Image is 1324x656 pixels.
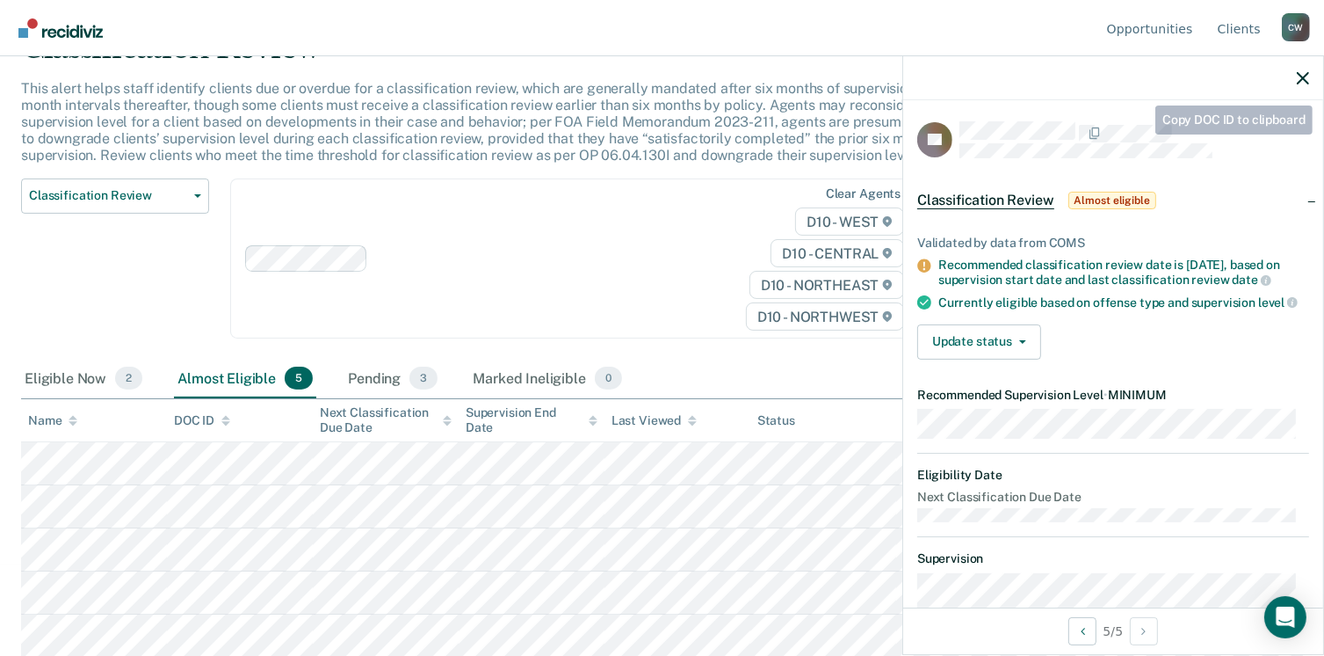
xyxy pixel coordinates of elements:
dt: Supervision [917,551,1309,566]
div: Clear agents [826,186,901,201]
div: Classification ReviewAlmost eligible [903,172,1323,229]
div: Currently eligible based on offense type and supervision [938,295,1309,310]
span: D10 - NORTHWEST [746,302,904,331]
div: Name [28,413,77,428]
div: Recommended classification review date is [DATE], based on supervision start date and last classi... [938,258,1309,288]
div: 5 / 5 [903,608,1323,654]
img: Recidiviz [18,18,103,38]
span: Almost eligible [1068,192,1156,209]
div: Validated by data from COMS [917,236,1309,251]
dt: Next Classification Due Date [917,490,1309,505]
div: Status [757,413,795,428]
div: Supervision End Date [466,405,597,435]
span: D10 - CENTRAL [771,239,904,267]
dt: Recommended Supervision Level MINIMUM [917,388,1309,403]
div: DOC ID [174,413,230,428]
div: Marked Ineligible [469,360,626,398]
div: Last Viewed [611,413,697,428]
button: Update status [917,324,1041,360]
span: level [1258,295,1298,310]
div: Open Intercom Messenger [1264,596,1306,638]
span: Classification Review [917,192,1054,209]
button: Previous Opportunity [1068,617,1096,645]
span: • [1103,388,1108,402]
div: Next Classification Due Date [320,405,452,435]
span: D10 - NORTHEAST [749,271,904,299]
button: Profile dropdown button [1282,13,1310,41]
button: Next Opportunity [1130,617,1158,645]
p: This alert helps staff identify clients due or overdue for a classification review, which are gen... [21,80,1002,164]
span: 2 [115,367,142,390]
div: Eligible Now [21,360,146,398]
div: Almost Eligible [174,360,316,398]
div: C W [1282,13,1310,41]
span: 0 [595,367,622,390]
span: D10 - WEST [795,208,904,236]
span: 3 [409,367,438,390]
dt: Eligibility Date [917,468,1309,483]
span: Classification Review [29,188,187,203]
span: 5 [285,367,313,390]
div: Pending [344,360,441,398]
